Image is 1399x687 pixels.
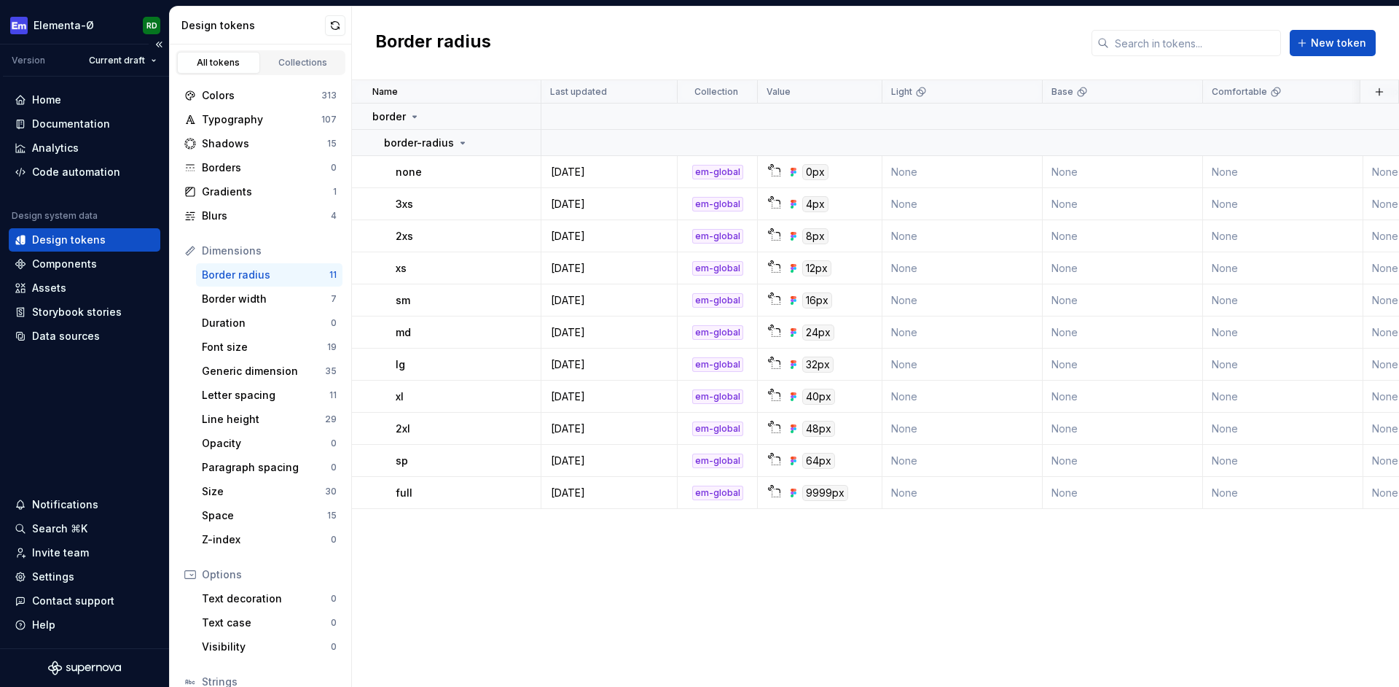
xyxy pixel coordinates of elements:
[802,164,828,180] div: 0px
[327,138,337,150] div: 15
[202,460,331,475] div: Paragraph spacing
[550,86,607,98] p: Last updated
[10,17,28,34] img: e72e9e65-9f43-4cb3-89a7-ea83765f03bf.png
[202,567,337,582] div: Options
[802,260,831,276] div: 12px
[32,281,66,295] div: Assets
[196,287,342,311] a: Border width7
[802,421,835,437] div: 48px
[1311,36,1366,50] span: New token
[3,9,166,41] button: Elementa-ØRD
[196,408,342,431] a: Line height29
[267,57,340,69] div: Collections
[331,317,337,329] div: 0
[9,589,160,613] button: Contact support
[32,546,89,560] div: Invite team
[202,388,329,403] div: Letter spacing
[146,20,157,31] div: RD
[48,661,121,675] svg: Supernova Logo
[202,364,325,379] div: Generic dimension
[891,86,912,98] p: Light
[375,30,491,56] h2: Border radius
[692,422,743,436] div: em-global
[1203,477,1363,509] td: None
[767,86,791,98] p: Value
[321,114,337,125] div: 107
[1109,30,1281,56] input: Search in tokens...
[1290,30,1376,56] button: New token
[181,18,325,33] div: Design tokens
[333,186,337,198] div: 1
[179,108,342,131] a: Typography107
[692,293,743,308] div: em-global
[9,325,160,348] a: Data sources
[331,534,337,546] div: 0
[331,462,337,473] div: 0
[882,252,1043,284] td: None
[692,261,743,276] div: em-global
[396,486,412,500] p: full
[32,93,61,107] div: Home
[196,480,342,503] a: Size30
[1043,156,1203,188] td: None
[542,454,676,468] div: [DATE]
[9,88,160,112] a: Home
[196,528,342,551] a: Z-index0
[202,112,321,127] div: Typography
[179,180,342,203] a: Gradients1
[82,50,163,71] button: Current draft
[1203,284,1363,317] td: None
[1203,445,1363,477] td: None
[32,141,79,155] div: Analytics
[802,389,835,405] div: 40px
[802,196,828,212] div: 4px
[1043,413,1203,445] td: None
[802,228,828,244] div: 8px
[202,591,331,606] div: Text decoration
[692,357,743,372] div: em-global
[1043,381,1203,413] td: None
[196,432,342,455] a: Opacity0
[202,244,337,258] div: Dimensions
[396,293,410,308] p: sm
[9,112,160,136] a: Documentation
[542,165,676,179] div: [DATE]
[1203,317,1363,349] td: None
[202,532,331,547] div: Z-index
[202,640,331,654] div: Visibility
[331,438,337,449] div: 0
[1043,349,1203,381] td: None
[89,55,145,66] span: Current draft
[882,220,1043,252] td: None
[542,486,676,500] div: [DATE]
[9,276,160,300] a: Assets
[9,517,160,540] button: Search ⌘K
[321,90,337,101] div: 313
[32,497,98,512] div: Notifications
[542,293,676,308] div: [DATE]
[372,86,398,98] p: Name
[325,486,337,497] div: 30
[384,136,454,150] p: border-radius
[542,197,676,211] div: [DATE]
[325,414,337,425] div: 29
[202,340,327,354] div: Font size
[882,349,1043,381] td: None
[9,228,160,252] a: Design tokens
[882,445,1043,477] td: None
[692,165,743,179] div: em-global
[32,594,114,608] div: Contact support
[1203,349,1363,381] td: None
[1212,86,1267,98] p: Comfortable
[327,510,337,521] div: 15
[882,284,1043,317] td: None
[1043,188,1203,220] td: None
[12,55,45,66] div: Version
[202,484,325,499] div: Size
[882,317,1043,349] td: None
[12,210,98,222] div: Design system data
[396,229,413,244] p: 2xs
[327,341,337,353] div: 19
[32,165,120,179] div: Code automation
